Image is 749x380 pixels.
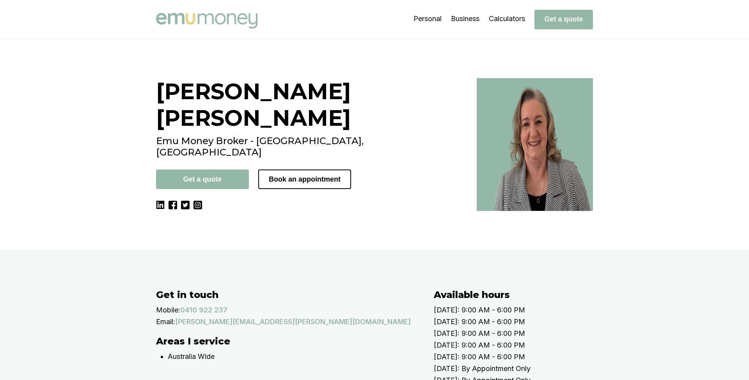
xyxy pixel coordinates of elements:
[156,169,249,189] button: Get a quote
[193,201,202,209] img: Instagram
[434,289,609,300] h2: Available hours
[181,201,190,209] img: Twitter
[180,304,227,316] a: 0410 922 237
[156,78,467,131] h1: [PERSON_NAME] [PERSON_NAME]
[434,363,609,375] p: [DATE]: By Appointment Only
[156,135,467,158] h2: Emu Money Broker - [GEOGRAPHIC_DATA], [GEOGRAPHIC_DATA]
[175,316,411,328] a: [PERSON_NAME][EMAIL_ADDRESS][PERSON_NAME][DOMAIN_NAME]
[169,201,177,209] img: Facebook
[434,316,609,328] p: [DATE]: 9:00 AM - 6:00 PM
[168,351,418,362] p: Australia Wide
[156,316,175,328] p: Email:
[434,351,609,363] p: [DATE]: 9:00 AM - 6:00 PM
[258,169,351,189] button: Book an appointment
[534,15,593,23] a: Get a quote
[156,304,180,316] p: Mobile:
[534,10,593,29] button: Get a quote
[434,339,609,351] p: [DATE]: 9:00 AM - 6:00 PM
[477,78,593,211] img: Best broker in Central Coast, NSW - Robyn Adams
[156,335,418,347] h2: Areas I service
[156,201,165,209] img: LinkedIn
[434,304,609,316] p: [DATE]: 9:00 AM - 6:00 PM
[434,328,609,339] p: [DATE]: 9:00 AM - 6:00 PM
[156,289,418,300] h2: Get in touch
[156,13,257,29] img: Emu Money logo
